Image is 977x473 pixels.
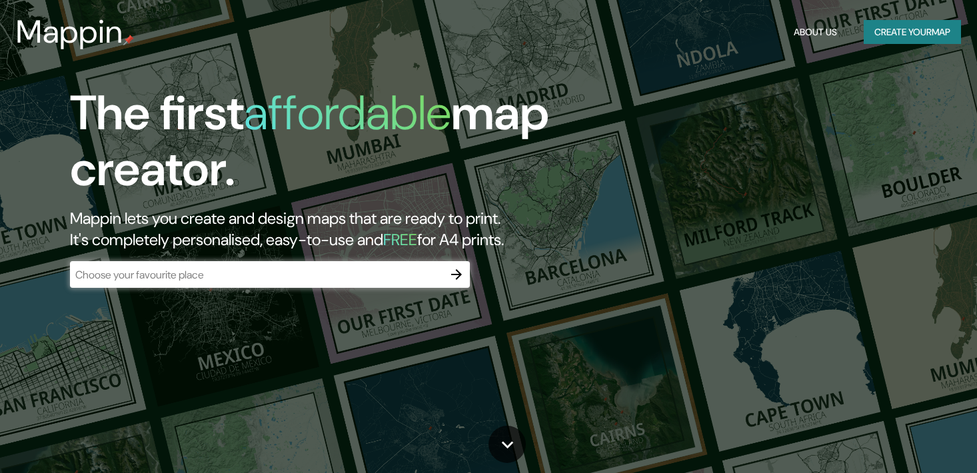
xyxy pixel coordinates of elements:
[16,13,123,51] h3: Mappin
[70,208,558,250] h2: Mappin lets you create and design maps that are ready to print. It's completely personalised, eas...
[70,85,558,208] h1: The first map creator.
[788,20,842,45] button: About Us
[864,20,961,45] button: Create yourmap
[244,82,451,144] h1: affordable
[858,421,962,458] iframe: Help widget launcher
[123,35,134,45] img: mappin-pin
[70,267,443,282] input: Choose your favourite place
[383,229,417,250] h5: FREE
